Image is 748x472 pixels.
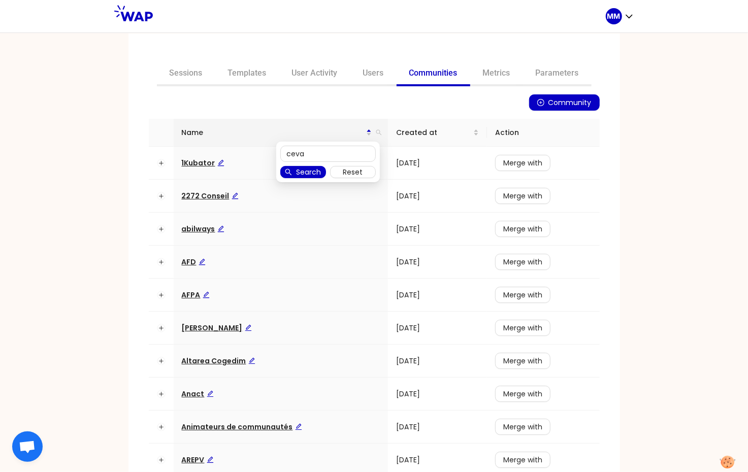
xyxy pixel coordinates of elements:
[495,221,550,237] button: Merge with
[157,423,165,431] button: Expand row
[232,190,239,201] div: Edit
[495,320,550,336] button: Merge with
[330,166,376,178] button: Reset
[495,188,550,204] button: Merge with
[503,190,542,201] span: Merge with
[503,421,542,432] span: Merge with
[182,290,210,300] a: AFPAEdit
[157,324,165,332] button: Expand row
[157,456,165,464] button: Expand row
[182,389,214,399] a: AnactEdit
[232,192,239,199] span: edit
[503,256,542,267] span: Merge with
[207,454,214,465] div: Edit
[182,224,224,234] span: abilways
[248,357,255,364] span: edit
[182,455,214,465] span: AREPV
[157,258,165,266] button: Expand row
[503,388,542,399] span: Merge with
[157,357,165,365] button: Expand row
[388,213,487,246] td: [DATE]
[157,390,165,398] button: Expand row
[548,97,592,108] span: Community
[182,389,214,399] span: Anact
[207,390,214,397] span: edit
[279,62,350,86] a: User Activity
[157,62,215,86] a: Sessions
[503,223,542,234] span: Merge with
[157,225,165,233] button: Expand row
[217,223,224,234] div: Edit
[207,388,214,399] div: Edit
[503,454,542,465] span: Merge with
[182,191,239,201] span: 2272 Conseil
[388,411,487,444] td: [DATE]
[217,225,224,232] span: edit
[217,157,224,168] div: Edit
[182,257,206,267] span: AFD
[537,99,544,107] span: plus-circle
[606,8,634,24] button: MM
[388,180,487,213] td: [DATE]
[182,455,214,465] a: AREPVEdit
[343,166,363,178] span: Reset
[495,155,550,171] button: Merge with
[295,423,302,430] span: edit
[245,322,252,333] div: Edit
[12,431,43,462] a: Ouvrir le chat
[280,146,376,162] input: Search name
[388,246,487,279] td: [DATE]
[396,127,473,138] span: Created at
[285,168,292,177] span: search
[217,159,224,166] span: edit
[523,62,592,86] a: Parameters
[182,158,224,168] a: 1KubatorEdit
[203,291,210,298] span: edit
[215,62,279,86] a: Templates
[199,256,206,267] div: Edit
[495,254,550,270] button: Merge with
[295,421,302,432] div: Edit
[495,386,550,402] button: Merge with
[388,345,487,378] td: [DATE]
[182,323,252,333] span: [PERSON_NAME]
[397,62,470,86] a: Communities
[503,355,542,366] span: Merge with
[182,158,224,168] span: 1Kubator
[182,257,206,267] a: AFDEdit
[248,355,255,366] div: Edit
[182,422,302,432] a: Animateurs de communautésEdit
[207,456,214,463] span: edit
[296,166,321,178] span: Search
[487,119,600,147] th: Action
[503,157,542,168] span: Merge with
[280,166,326,178] button: searchSearch
[182,127,367,138] span: Name
[157,291,165,299] button: Expand row
[495,452,550,468] button: Merge with
[245,324,252,331] span: edit
[182,290,210,300] span: AFPA
[470,62,523,86] a: Metrics
[388,279,487,312] td: [DATE]
[182,191,239,201] a: 2272 ConseilEdit
[182,323,252,333] a: [PERSON_NAME]Edit
[182,356,255,366] a: Altarea CogedimEdit
[199,258,206,265] span: edit
[503,289,542,300] span: Merge with
[503,322,542,333] span: Merge with
[203,289,210,300] div: Edit
[374,125,384,140] span: search
[495,353,550,369] button: Merge with
[388,312,487,345] td: [DATE]
[182,422,302,432] span: Animateurs de communautés
[529,94,600,111] button: plus-circleCommunity
[376,129,382,136] span: search
[182,356,255,366] span: Altarea Cogedim
[182,224,224,234] a: abilwaysEdit
[157,192,165,200] button: Expand row
[607,11,621,21] p: MM
[350,62,397,86] a: Users
[495,287,550,303] button: Merge with
[388,378,487,411] td: [DATE]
